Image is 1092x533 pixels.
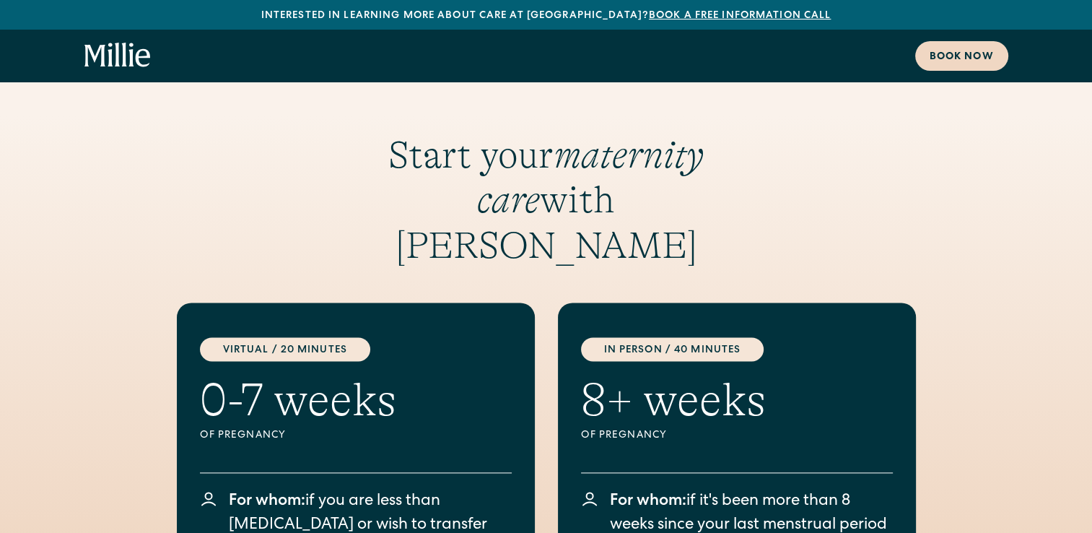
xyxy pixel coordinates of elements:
a: Book a free information call [649,11,831,21]
a: Book now [915,41,1008,71]
div: in person / 40 minutes [581,337,764,361]
div: Of pregnancy [581,428,766,443]
span: For whom: [229,494,305,510]
em: maternity care [477,134,704,222]
h2: 0-7 weeks [200,373,396,428]
a: home [84,43,151,69]
div: Virtual / 20 Minutes [200,337,370,361]
div: Book now [930,50,994,65]
div: Of pregnancy [200,428,396,443]
h3: Start your with [PERSON_NAME] [331,133,761,268]
span: For whom: [610,494,686,510]
h2: 8+ weeks [581,373,766,428]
